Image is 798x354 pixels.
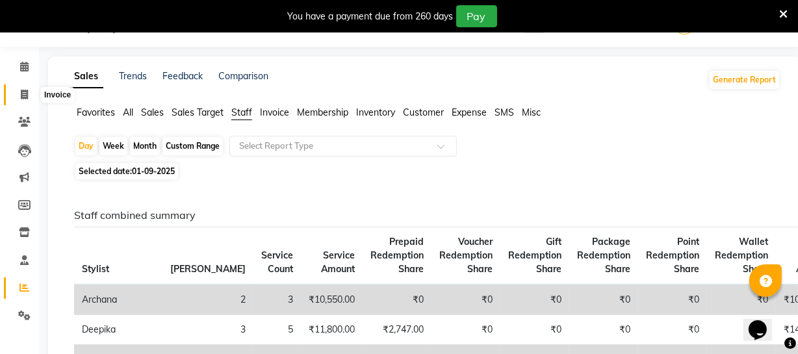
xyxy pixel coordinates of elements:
td: ₹0 [638,315,707,345]
td: ₹0 [431,284,500,315]
span: Invoice [260,107,289,118]
div: Day [75,137,97,155]
span: Point Redemption Share [646,236,699,275]
div: You have a payment due from 260 days [288,10,454,23]
span: Selected date: [75,163,178,179]
td: ₹0 [707,315,776,345]
a: Trends [119,70,147,82]
div: Week [99,137,127,155]
span: Service Amount [321,249,355,275]
span: Expense [452,107,487,118]
h6: Staff combined summary [74,209,770,221]
span: SMS [495,107,514,118]
td: ₹0 [363,284,431,315]
td: ₹0 [569,315,638,345]
td: ₹11,800.00 [301,315,363,345]
div: Month [130,137,160,155]
td: 2 [162,284,253,315]
td: ₹0 [500,315,569,345]
span: Voucher Redemption Share [439,236,493,275]
span: Staff [231,107,252,118]
td: ₹0 [569,284,638,315]
div: Custom Range [162,137,223,155]
td: 3 [162,315,253,345]
a: Feedback [162,70,203,82]
iframe: chat widget [743,302,785,341]
span: Wallet Redemption Share [715,236,768,275]
td: ₹0 [431,315,500,345]
td: 3 [253,284,301,315]
td: 5 [253,315,301,345]
button: Pay [456,5,497,27]
button: Generate Report [710,71,779,89]
td: ₹0 [707,284,776,315]
a: Comparison [218,70,268,82]
a: Sales [69,65,103,88]
span: Service Count [261,249,293,275]
td: ₹10,550.00 [301,284,363,315]
span: Misc [522,107,541,118]
td: ₹0 [500,284,569,315]
span: Package Redemption Share [577,236,630,275]
span: Favorites [77,107,115,118]
td: ₹2,747.00 [363,315,431,345]
span: Membership [297,107,348,118]
span: Stylist [82,263,109,275]
td: Deepika [74,315,162,345]
span: [PERSON_NAME] [170,263,246,275]
span: 01-09-2025 [132,166,175,176]
span: All [123,107,133,118]
span: Sales Target [172,107,224,118]
span: Inventory [356,107,395,118]
span: Sales [141,107,164,118]
span: Gift Redemption Share [508,236,561,275]
span: Customer [403,107,444,118]
div: Invoice [41,87,74,103]
td: Archana [74,284,162,315]
td: ₹0 [638,284,707,315]
span: Prepaid Redemption Share [370,236,424,275]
